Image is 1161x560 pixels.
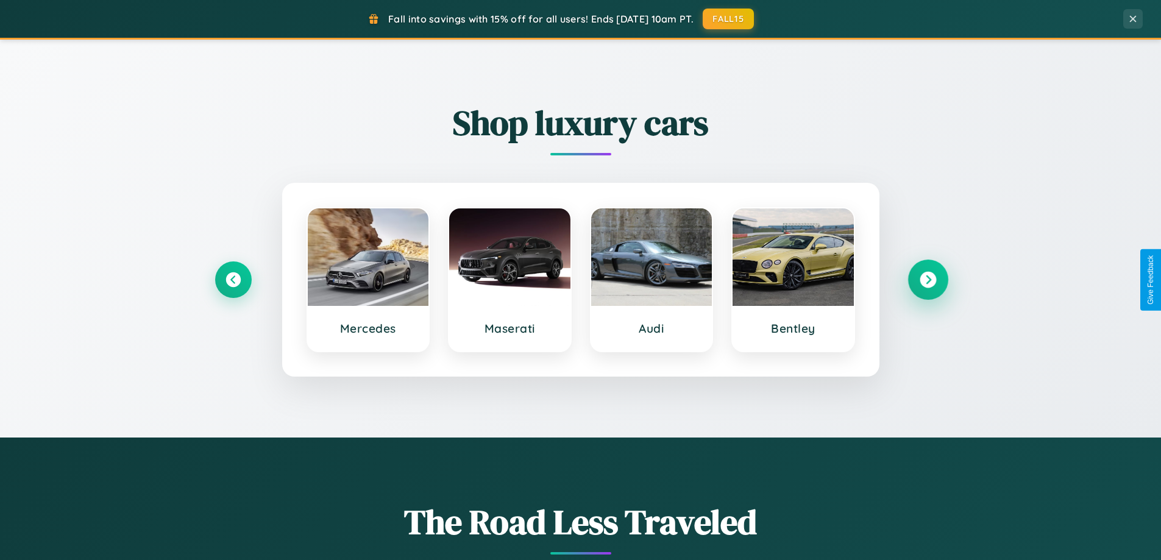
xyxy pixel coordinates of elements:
[603,321,700,336] h3: Audi
[320,321,417,336] h3: Mercedes
[745,321,842,336] h3: Bentley
[215,498,946,545] h1: The Road Less Traveled
[388,13,694,25] span: Fall into savings with 15% off for all users! Ends [DATE] 10am PT.
[461,321,558,336] h3: Maserati
[1146,255,1155,305] div: Give Feedback
[215,99,946,146] h2: Shop luxury cars
[703,9,754,29] button: FALL15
